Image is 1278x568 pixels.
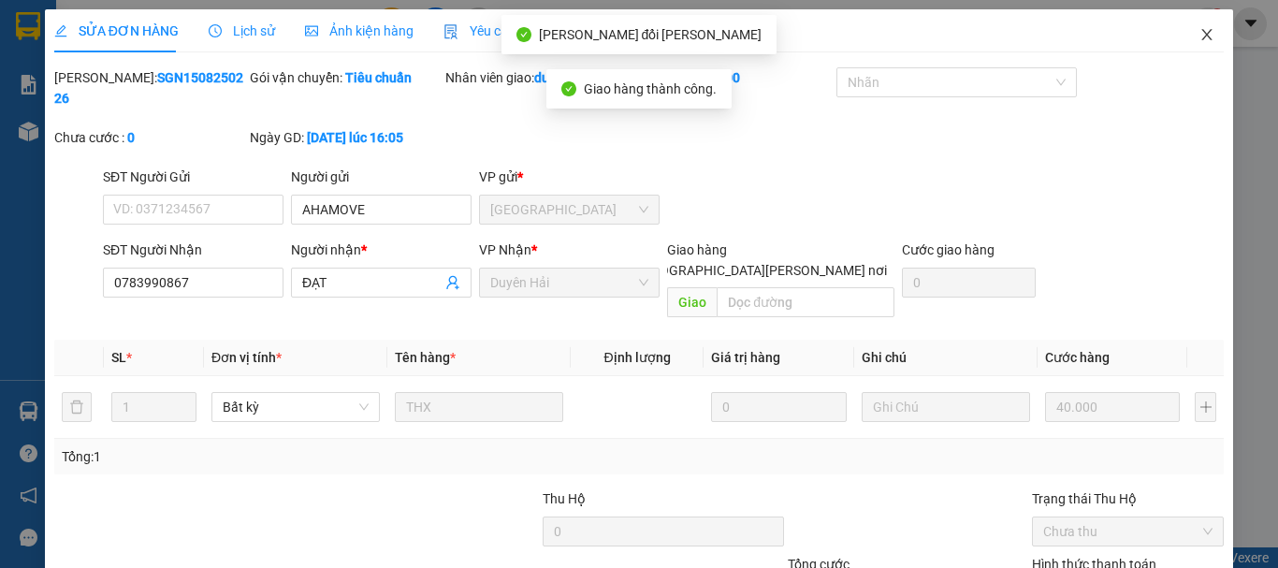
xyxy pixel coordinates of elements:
span: SL [111,350,126,365]
span: Yêu cầu xuất hóa đơn điện tử [443,23,641,38]
input: Ghi Chú [862,392,1030,422]
input: 0 [711,392,846,422]
div: Chưa cước : [54,127,246,148]
label: Cước giao hàng [902,242,995,257]
span: clock-circle [209,24,222,37]
span: Đơn vị tính [211,350,282,365]
b: [DATE] lúc 16:05 [307,130,403,145]
span: Duyên Hải [490,269,648,297]
span: Giao [667,287,717,317]
span: check-circle [561,81,576,96]
input: Cước giao hàng [902,268,1036,298]
div: Nhân viên giao: [445,67,637,88]
button: plus [1195,392,1216,422]
div: Trạng thái Thu Hộ [1032,488,1224,509]
button: Close [1181,9,1233,62]
span: Giao hàng [667,242,727,257]
span: close [1199,27,1214,42]
span: Bất kỳ [223,393,369,421]
span: [PERSON_NAME] đổi [PERSON_NAME] [539,27,762,42]
div: Người gửi [291,167,472,187]
div: Ngày GD: [250,127,442,148]
b: duyenhaive.ttt [534,70,621,85]
span: Tên hàng [395,350,456,365]
span: picture [305,24,318,37]
div: Người nhận [291,240,472,260]
div: Tổng: 1 [62,446,495,467]
input: Dọc đường [717,287,894,317]
div: Gói vận chuyển: [250,67,442,88]
span: Giao hàng thành công. [584,81,717,96]
div: Cước rồi : [641,67,833,88]
input: VD: Bàn, Ghế [395,392,563,422]
span: Cước hàng [1045,350,1110,365]
span: Định lượng [603,350,670,365]
b: 0 [127,130,135,145]
th: Ghi chú [854,340,1038,376]
span: VP Nhận [479,242,531,257]
span: edit [54,24,67,37]
div: SĐT Người Nhận [103,240,283,260]
span: Giá trị hàng [711,350,780,365]
span: user-add [445,275,460,290]
span: [GEOGRAPHIC_DATA][PERSON_NAME] nơi [632,260,894,281]
b: Tiêu chuẩn [345,70,412,85]
input: 0 [1045,392,1180,422]
div: VP gửi [479,167,660,187]
span: Sài Gòn [490,196,648,224]
img: icon [443,24,458,39]
span: Ảnh kiện hàng [305,23,414,38]
div: SĐT Người Gửi [103,167,283,187]
span: Lịch sử [209,23,275,38]
span: Thu Hộ [543,491,586,506]
span: check-circle [516,27,531,42]
span: Chưa thu [1043,517,1213,546]
button: delete [62,392,92,422]
div: [PERSON_NAME]: [54,67,246,109]
span: SỬA ĐƠN HÀNG [54,23,179,38]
